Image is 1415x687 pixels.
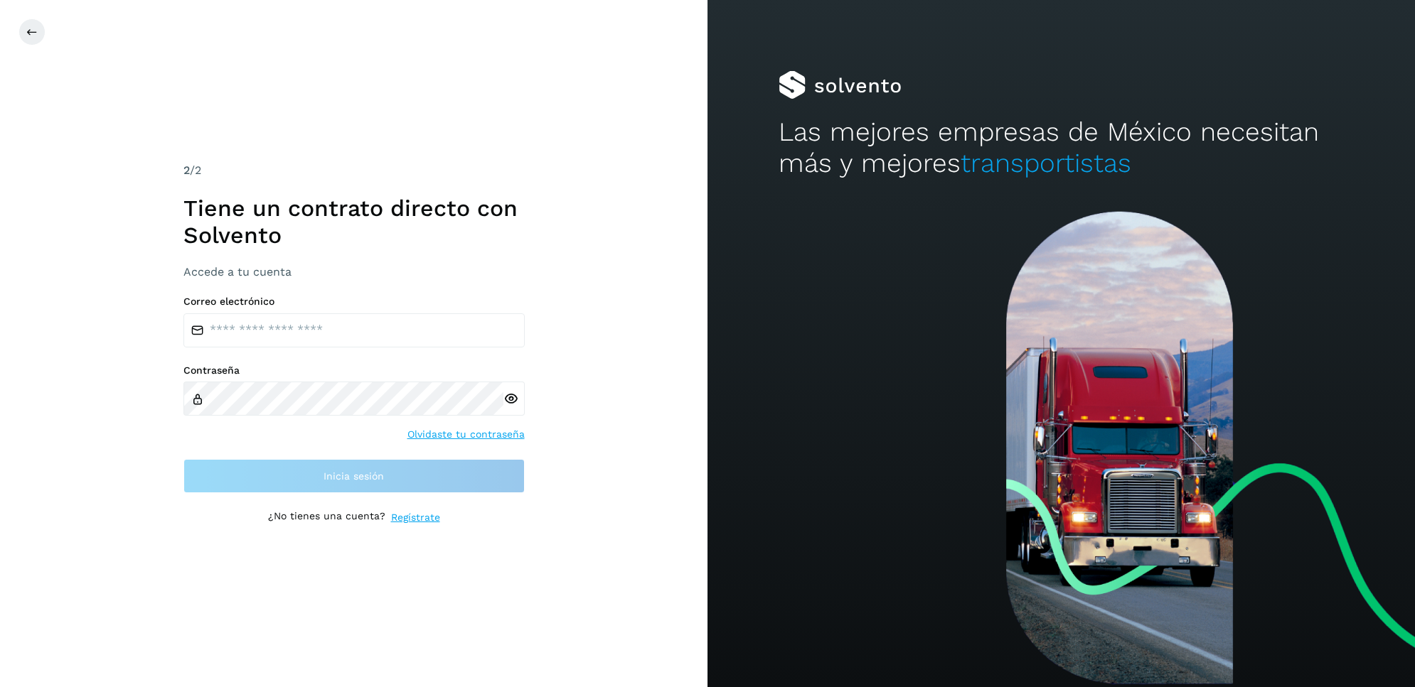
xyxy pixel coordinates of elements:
span: transportistas [961,148,1131,178]
button: Inicia sesión [183,459,525,493]
h3: Accede a tu cuenta [183,265,525,278]
div: /2 [183,162,525,179]
a: Regístrate [391,510,440,525]
h1: Tiene un contrato directo con Solvento [183,195,525,249]
label: Contraseña [183,364,525,377]
span: Inicia sesión [324,471,384,481]
h2: Las mejores empresas de México necesitan más y mejores [779,117,1345,180]
label: Correo electrónico [183,296,525,308]
p: ¿No tienes una cuenta? [268,510,385,525]
span: 2 [183,163,190,177]
a: Olvidaste tu contraseña [407,427,525,442]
